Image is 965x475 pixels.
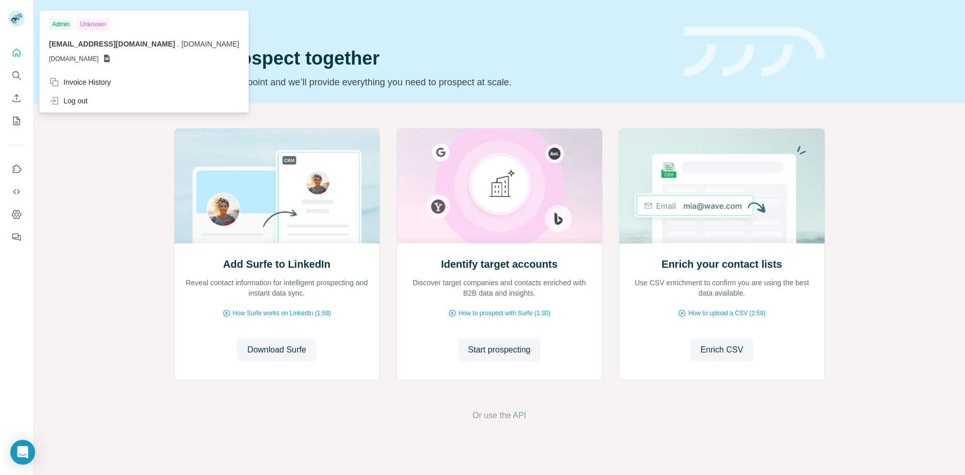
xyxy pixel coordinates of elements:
[174,129,380,243] img: Add Surfe to LinkedIn
[49,40,175,48] span: [EMAIL_ADDRESS][DOMAIN_NAME]
[233,309,331,318] span: How Surfe works on LinkedIn (1:58)
[684,27,825,77] img: banner
[472,409,526,422] button: Or use the API
[237,339,317,361] button: Download Surfe
[661,257,782,271] h2: Enrich your contact lists
[8,112,25,130] button: My lists
[247,344,306,356] span: Download Surfe
[174,19,672,29] div: Quick start
[8,205,25,224] button: Dashboard
[458,339,541,361] button: Start prospecting
[8,182,25,201] button: Use Surfe API
[688,309,765,318] span: How to upload a CSV (2:59)
[49,18,73,30] div: Admin
[8,89,25,108] button: Enrich CSV
[174,75,672,89] p: Pick your starting point and we’ll provide everything you need to prospect at scale.
[8,160,25,178] button: Use Surfe on LinkedIn
[49,54,99,64] span: [DOMAIN_NAME]
[407,278,592,298] p: Discover target companies and contacts enriched with B2B data and insights.
[185,278,369,298] p: Reveal contact information for intelligent prospecting and instant data sync.
[223,257,330,271] h2: Add Surfe to LinkedIn
[468,344,531,356] span: Start prospecting
[77,18,109,30] div: Unknown
[174,48,672,69] h1: Let’s prospect together
[10,440,35,465] div: Open Intercom Messenger
[177,40,179,48] span: .
[701,344,743,356] span: Enrich CSV
[619,129,825,243] img: Enrich your contact lists
[690,339,754,361] button: Enrich CSV
[630,278,814,298] p: Use CSV enrichment to confirm you are using the best data available.
[49,77,111,87] div: Invoice History
[181,40,239,48] span: [DOMAIN_NAME]
[397,129,603,243] img: Identify target accounts
[8,228,25,247] button: Feedback
[458,309,550,318] span: How to prospect with Surfe (1:30)
[8,66,25,85] button: Search
[441,257,558,271] h2: Identify target accounts
[49,96,88,106] div: Log out
[8,43,25,62] button: Quick start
